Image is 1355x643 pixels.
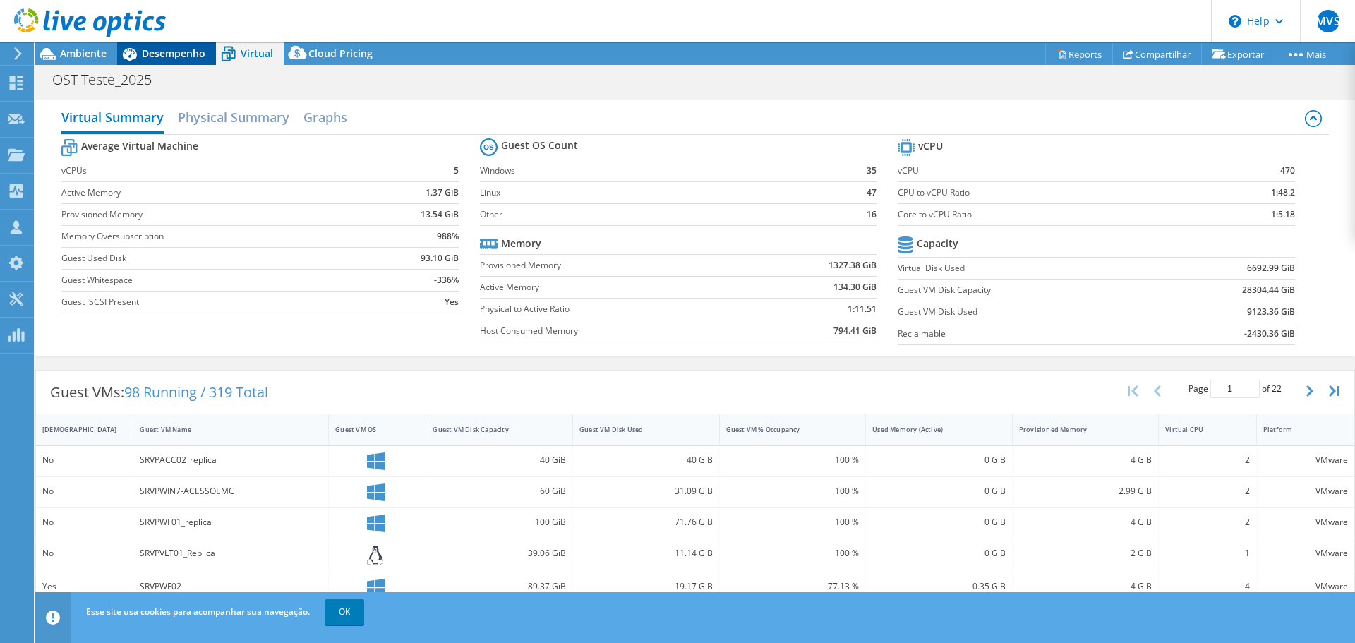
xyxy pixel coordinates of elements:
[86,606,310,618] span: Esse site usa cookies para acompanhar sua navegação.
[1244,327,1295,341] b: -2430.36 GiB
[1019,452,1152,468] div: 4 GiB
[42,515,126,530] div: No
[480,208,841,222] label: Other
[833,280,877,294] b: 134.30 GiB
[1165,515,1249,530] div: 2
[480,258,752,272] label: Provisioned Memory
[872,546,1006,561] div: 0 GiB
[1242,283,1295,297] b: 28304.44 GiB
[579,483,713,499] div: 31.09 GiB
[433,483,566,499] div: 60 GiB
[437,229,459,244] b: 988%
[1165,579,1249,594] div: 4
[1247,261,1295,275] b: 6692.99 GiB
[726,579,860,594] div: 77.13 %
[1272,383,1282,395] span: 22
[898,261,1157,275] label: Virtual Disk Used
[426,186,459,200] b: 1.37 GiB
[480,280,752,294] label: Active Memory
[726,425,843,434] div: Guest VM % Occupancy
[178,103,289,131] h2: Physical Summary
[421,251,459,265] b: 93.10 GiB
[918,139,943,153] b: vCPU
[421,208,459,222] b: 13.54 GiB
[42,425,109,434] div: [DEMOGRAPHIC_DATA]
[61,273,372,287] label: Guest Whitespace
[433,579,566,594] div: 89.37 GiB
[61,229,372,244] label: Memory Oversubscription
[1229,15,1241,28] svg: \n
[1019,546,1152,561] div: 2 GiB
[61,103,164,134] h2: Virtual Summary
[42,579,126,594] div: Yes
[480,324,752,338] label: Host Consumed Memory
[42,483,126,499] div: No
[579,515,713,530] div: 71.76 GiB
[898,186,1204,200] label: CPU to vCPU Ratio
[1112,43,1202,65] a: Compartilhar
[867,186,877,200] b: 47
[1045,43,1113,65] a: Reports
[872,515,1006,530] div: 0 GiB
[241,47,273,60] span: Virtual
[867,164,877,178] b: 35
[848,302,877,316] b: 1:11.51
[335,425,402,434] div: Guest VM OS
[445,295,459,309] b: Yes
[60,47,107,60] span: Ambiente
[829,258,877,272] b: 1327.38 GiB
[1019,515,1152,530] div: 4 GiB
[433,515,566,530] div: 100 GiB
[36,371,282,414] div: Guest VMs:
[898,283,1157,297] label: Guest VM Disk Capacity
[1263,425,1331,434] div: Platform
[501,138,578,152] b: Guest OS Count
[61,208,372,222] label: Provisioned Memory
[46,72,174,88] h1: OST Teste_2025
[433,452,566,468] div: 40 GiB
[726,546,860,561] div: 100 %
[898,327,1157,341] label: Reclaimable
[1210,380,1260,398] input: jump to page
[42,546,126,561] div: No
[867,208,877,222] b: 16
[61,251,372,265] label: Guest Used Disk
[579,546,713,561] div: 11.14 GiB
[726,515,860,530] div: 100 %
[81,139,198,153] b: Average Virtual Machine
[898,164,1204,178] label: vCPU
[898,208,1204,222] label: Core to vCPU Ratio
[1263,546,1348,561] div: VMware
[1188,380,1282,398] span: Page of
[61,186,372,200] label: Active Memory
[579,579,713,594] div: 19.17 GiB
[433,425,549,434] div: Guest VM Disk Capacity
[833,324,877,338] b: 794.41 GiB
[1201,43,1275,65] a: Exportar
[1247,305,1295,319] b: 9123.36 GiB
[1263,579,1348,594] div: VMware
[1165,483,1249,499] div: 2
[726,452,860,468] div: 100 %
[434,273,459,287] b: -336%
[61,164,372,178] label: vCPUs
[898,305,1157,319] label: Guest VM Disk Used
[872,483,1006,499] div: 0 GiB
[1019,579,1152,594] div: 4 GiB
[308,47,373,60] span: Cloud Pricing
[140,515,322,530] div: SRVPWF01_replica
[579,452,713,468] div: 40 GiB
[1271,208,1295,222] b: 1:5.18
[1165,425,1232,434] div: Virtual CPU
[480,186,841,200] label: Linux
[917,236,958,251] b: Capacity
[480,164,841,178] label: Windows
[42,452,126,468] div: No
[325,599,364,625] a: OK
[140,483,322,499] div: SRVPWIN7-ACESSOEMC
[480,302,752,316] label: Physical to Active Ratio
[61,295,372,309] label: Guest iSCSI Present
[726,483,860,499] div: 100 %
[140,452,322,468] div: SRVPACC02_replica
[872,579,1006,594] div: 0.35 GiB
